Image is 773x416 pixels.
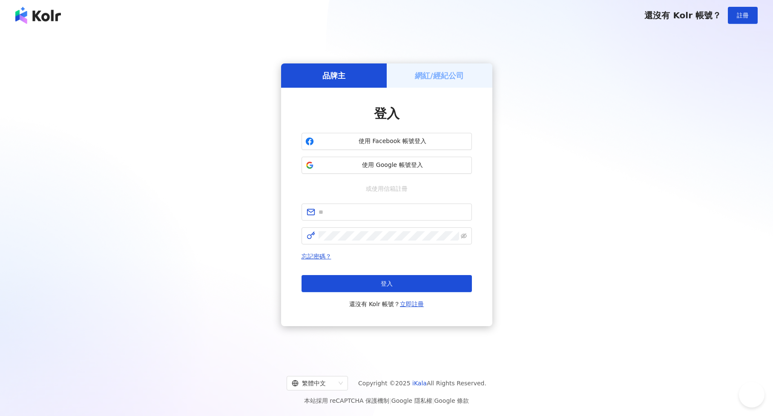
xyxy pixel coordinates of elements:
span: Copyright © 2025 All Rights Reserved. [358,378,486,388]
span: 還沒有 Kolr 帳號？ [644,10,721,20]
h5: 品牌主 [322,70,345,81]
span: 還沒有 Kolr 帳號？ [349,299,424,309]
a: Google 條款 [434,397,469,404]
a: iKala [412,380,427,387]
span: eye-invisible [461,233,467,239]
h5: 網紅/經紀公司 [415,70,464,81]
button: 使用 Facebook 帳號登入 [302,133,472,150]
img: logo [15,7,61,24]
button: 登入 [302,275,472,292]
button: 使用 Google 帳號登入 [302,157,472,174]
span: 使用 Google 帳號登入 [317,161,468,169]
a: 立即註冊 [400,301,424,307]
div: 繁體中文 [292,376,335,390]
span: 或使用信箱註冊 [360,184,414,193]
a: Google 隱私權 [391,397,432,404]
span: | [432,397,434,404]
button: 註冊 [728,7,758,24]
span: 登入 [381,280,393,287]
span: 使用 Facebook 帳號登入 [317,137,468,146]
span: 本站採用 reCAPTCHA 保護機制 [304,396,469,406]
span: | [389,397,391,404]
span: 登入 [374,106,399,121]
iframe: Help Scout Beacon - Open [739,382,764,407]
a: 忘記密碼？ [302,253,331,260]
span: 註冊 [737,12,749,19]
